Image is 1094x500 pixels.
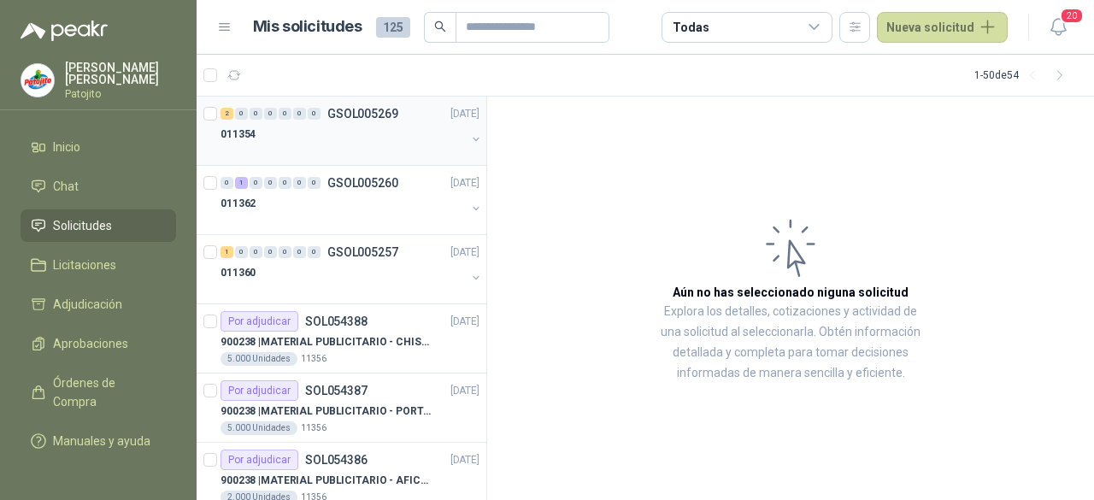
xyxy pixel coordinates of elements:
[450,175,479,191] p: [DATE]
[221,126,256,143] p: 011354
[450,106,479,122] p: [DATE]
[450,314,479,330] p: [DATE]
[21,425,176,457] a: Manuales y ayuda
[250,177,262,189] div: 0
[221,403,433,420] p: 900238 | MATERIAL PUBLICITARIO - PORTAPRECIOS VER ADJUNTO
[376,17,410,38] span: 125
[21,327,176,360] a: Aprobaciones
[53,256,116,274] span: Licitaciones
[221,473,433,489] p: 900238 | MATERIAL PUBLICITARIO - AFICHE VER ADJUNTO
[264,246,277,258] div: 0
[221,177,233,189] div: 0
[293,246,306,258] div: 0
[221,196,256,212] p: 011362
[53,177,79,196] span: Chat
[221,246,233,258] div: 1
[1043,12,1073,43] button: 20
[250,246,262,258] div: 0
[450,244,479,261] p: [DATE]
[21,170,176,203] a: Chat
[221,450,298,470] div: Por adjudicar
[293,108,306,120] div: 0
[21,249,176,281] a: Licitaciones
[21,288,176,321] a: Adjudicación
[221,173,483,227] a: 0 1 0 0 0 0 0 GSOL005260[DATE] 011362
[53,138,80,156] span: Inicio
[279,177,291,189] div: 0
[221,334,433,350] p: 900238 | MATERIAL PUBLICITARIO - CHISPA PATOJITO VER ADJUNTO
[65,62,176,85] p: [PERSON_NAME] [PERSON_NAME]
[305,315,368,327] p: SOL054388
[235,108,248,120] div: 0
[264,108,277,120] div: 0
[221,311,298,332] div: Por adjudicar
[21,209,176,242] a: Solicitudes
[21,131,176,163] a: Inicio
[673,283,909,302] h3: Aún no has seleccionado niguna solicitud
[450,452,479,468] p: [DATE]
[221,352,297,366] div: 5.000 Unidades
[308,108,321,120] div: 0
[53,295,122,314] span: Adjudicación
[1060,8,1084,24] span: 20
[65,89,176,99] p: Patojito
[53,374,160,411] span: Órdenes de Compra
[450,383,479,399] p: [DATE]
[21,367,176,418] a: Órdenes de Compra
[197,374,486,443] a: Por adjudicarSOL054387[DATE] 900238 |MATERIAL PUBLICITARIO - PORTAPRECIOS VER ADJUNTO5.000 Unidad...
[434,21,446,32] span: search
[308,246,321,258] div: 0
[877,12,1008,43] button: Nueva solicitud
[21,64,54,97] img: Company Logo
[305,385,368,397] p: SOL054387
[279,108,291,120] div: 0
[53,432,150,450] span: Manuales y ayuda
[221,103,483,158] a: 2 0 0 0 0 0 0 GSOL005269[DATE] 011354
[327,108,398,120] p: GSOL005269
[250,108,262,120] div: 0
[197,304,486,374] a: Por adjudicarSOL054388[DATE] 900238 |MATERIAL PUBLICITARIO - CHISPA PATOJITO VER ADJUNTO5.000 Uni...
[974,62,1073,89] div: 1 - 50 de 54
[308,177,321,189] div: 0
[21,21,108,41] img: Logo peakr
[264,177,277,189] div: 0
[327,177,398,189] p: GSOL005260
[221,421,297,435] div: 5.000 Unidades
[305,454,368,466] p: SOL054386
[301,352,326,366] p: 11356
[279,246,291,258] div: 0
[53,216,112,235] span: Solicitudes
[221,265,256,281] p: 011360
[301,421,326,435] p: 11356
[658,302,923,384] p: Explora los detalles, cotizaciones y actividad de una solicitud al seleccionarla. Obtén informaci...
[53,334,128,353] span: Aprobaciones
[235,246,248,258] div: 0
[221,108,233,120] div: 2
[293,177,306,189] div: 0
[221,242,483,297] a: 1 0 0 0 0 0 0 GSOL005257[DATE] 011360
[327,246,398,258] p: GSOL005257
[221,380,298,401] div: Por adjudicar
[235,177,248,189] div: 1
[673,18,709,37] div: Todas
[253,15,362,39] h1: Mis solicitudes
